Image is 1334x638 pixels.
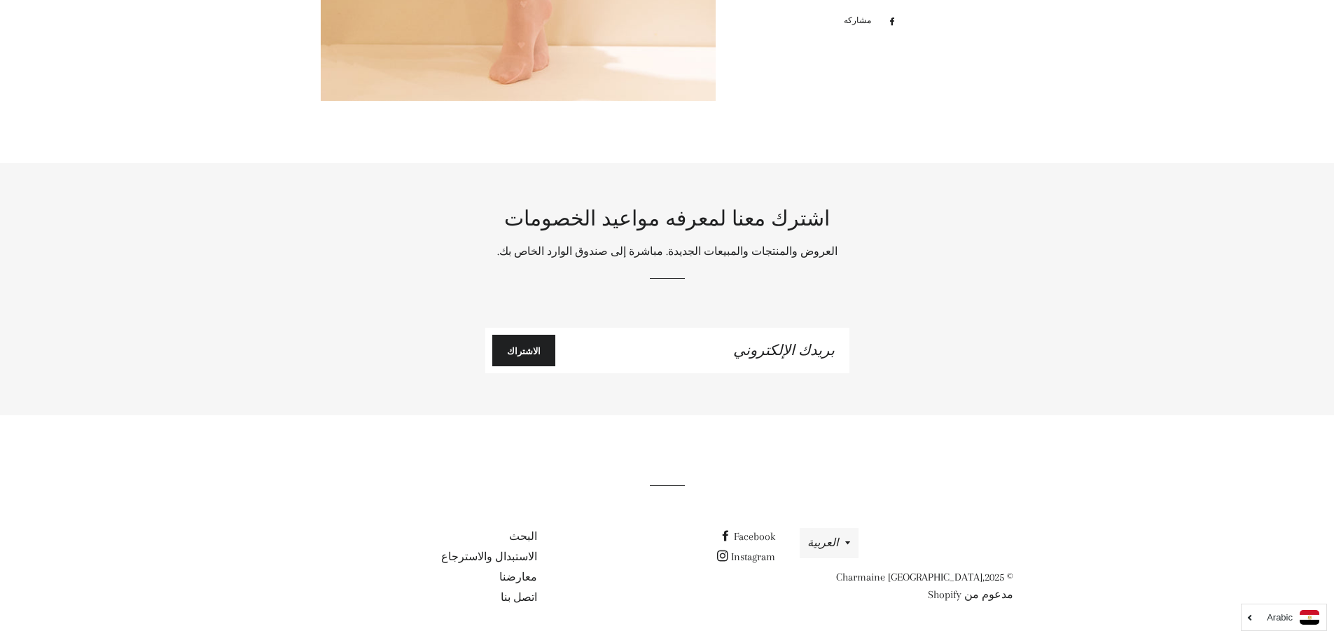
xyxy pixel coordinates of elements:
[509,530,537,543] a: البحث
[441,550,537,563] a: الاستبدال والاسترجاع
[501,591,537,604] a: اتصل بنا
[499,571,537,583] a: معارضنا
[492,335,555,366] button: الاشتراك
[321,205,1014,235] h2: اشترك معنا لمعرفه مواعيد الخصومات
[1249,610,1319,625] a: Arabic
[928,588,1013,601] a: مدعوم من Shopify
[844,13,878,29] span: مشاركه
[796,569,1013,604] p: © 2025,
[720,530,775,543] a: Facebook
[1267,613,1293,622] i: Arabic
[321,243,1014,261] p: العروض والمنتجات والمبيعات الجديدة. مباشرة إلى صندوق الوارد الخاص بك.
[800,528,859,558] button: العربية
[507,345,541,357] span: الاشتراك
[836,571,982,583] a: Charmaine [GEOGRAPHIC_DATA]
[555,335,842,366] input: بريدك الإلكتروني
[717,550,775,563] a: Instagram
